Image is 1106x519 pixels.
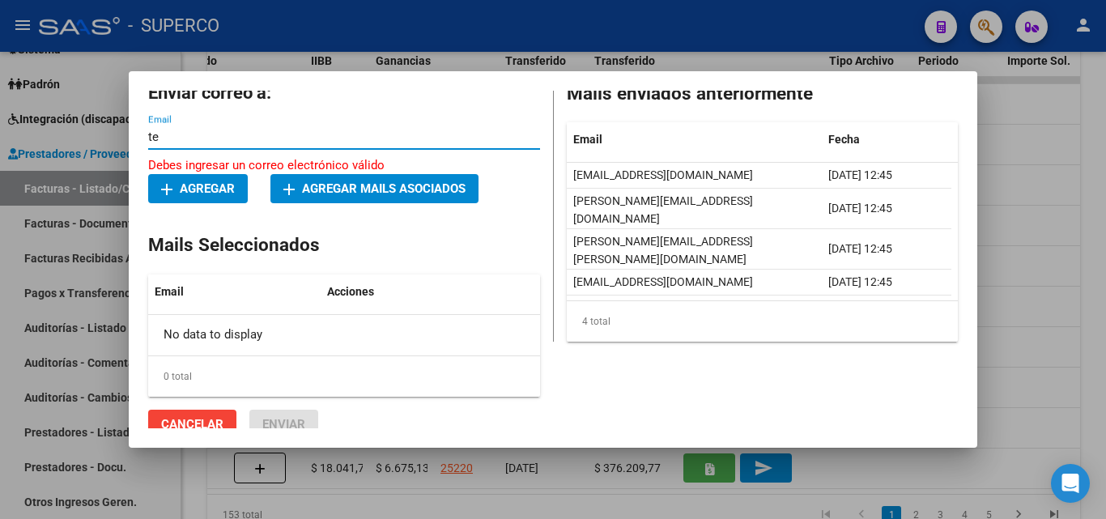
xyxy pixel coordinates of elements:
[262,417,305,432] span: Enviar
[148,410,236,439] button: Cancelar
[573,275,753,288] span: [EMAIL_ADDRESS][DOMAIN_NAME]
[270,174,479,203] button: Agregar mails asociados
[573,133,602,146] span: Email
[148,274,321,309] datatable-header-cell: Email
[249,410,318,439] button: Enviar
[148,78,540,108] h2: Enviar correo a:
[157,180,177,199] mat-icon: add
[828,133,860,146] span: Fecha
[828,242,892,255] span: [DATE] 12:45
[573,235,753,266] span: [PERSON_NAME][EMAIL_ADDRESS][PERSON_NAME][DOMAIN_NAME]
[567,80,958,108] h2: Mails enviados anteriormente
[828,202,892,215] span: [DATE] 12:45
[828,168,892,181] span: [DATE] 12:45
[1051,464,1090,503] div: Open Intercom Messenger
[161,181,235,196] span: Agregar
[567,122,822,157] datatable-header-cell: Email
[155,285,184,298] span: Email
[573,168,753,181] span: [EMAIL_ADDRESS][DOMAIN_NAME]
[828,275,892,288] span: [DATE] 12:45
[148,174,248,203] button: Agregar
[321,274,418,309] datatable-header-cell: Acciones
[279,180,299,199] mat-icon: add
[567,301,958,342] div: 4 total
[161,417,223,432] span: Cancelar
[573,194,753,226] span: [PERSON_NAME][EMAIL_ADDRESS][DOMAIN_NAME]
[148,232,540,259] h2: Mails Seleccionados
[148,315,418,355] div: No data to display
[148,356,540,397] div: 0 total
[148,156,540,175] p: Debes ingresar un correo electrónico válido
[283,181,466,196] span: Agregar mails asociados
[327,285,374,298] span: Acciones
[822,122,951,157] datatable-header-cell: Fecha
